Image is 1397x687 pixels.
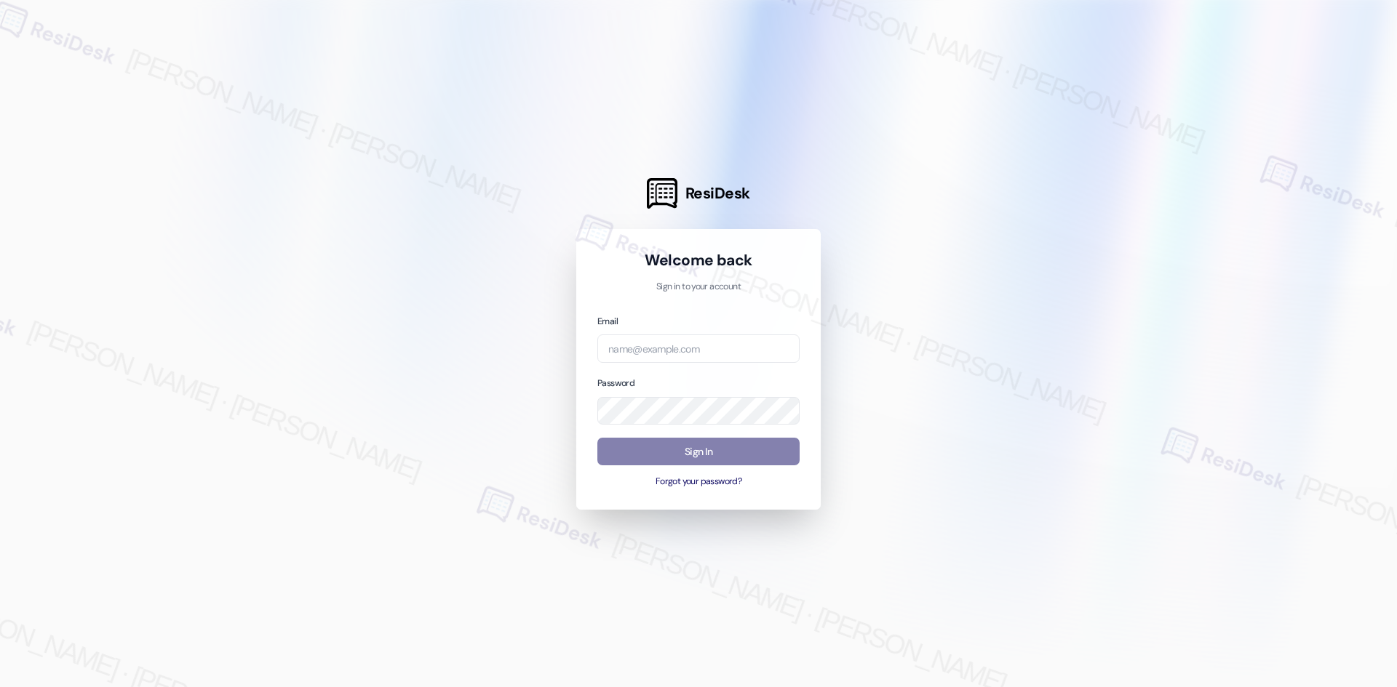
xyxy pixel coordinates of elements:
[685,183,750,204] span: ResiDesk
[597,438,800,466] button: Sign In
[597,377,634,389] label: Password
[597,281,800,294] p: Sign in to your account
[597,334,800,363] input: name@example.com
[597,316,618,327] label: Email
[597,475,800,489] button: Forgot your password?
[597,250,800,270] h1: Welcome back
[647,178,677,209] img: ResiDesk Logo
